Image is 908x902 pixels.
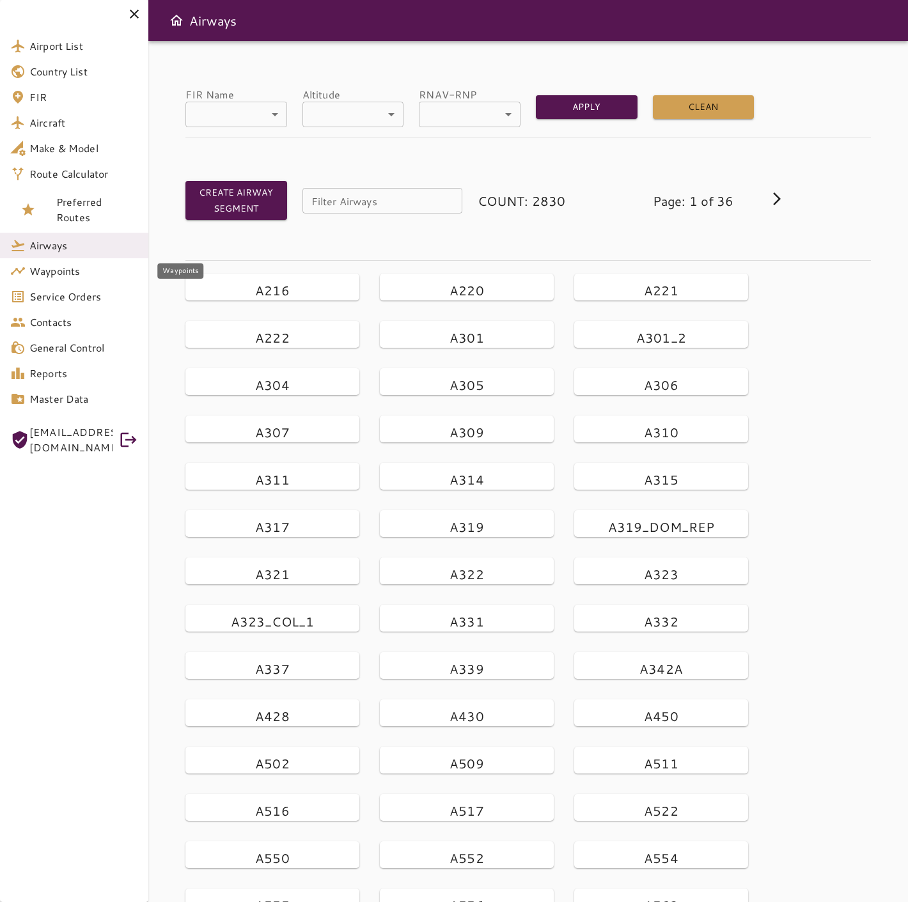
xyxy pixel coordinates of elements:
span: Country List [29,64,138,79]
h6: A307 [255,422,290,442]
span: Service Orders [29,289,138,304]
span: Waypoints [29,263,138,279]
button: Clean [653,95,755,119]
h6: Page: 1 of 36 [653,191,755,211]
h6: A430 [450,706,484,726]
h6: A522 [644,800,678,821]
h6: A216 [255,280,290,300]
h6: A310 [644,422,678,442]
span: Master Data [29,391,138,407]
h6: A516 [255,800,290,821]
h6: A319_DOM_REP [608,517,715,537]
span: Make & Model [29,141,138,156]
div: ​ [419,102,521,127]
label: FIR Name [185,87,287,102]
h6: A337 [255,658,290,679]
h6: A331 [450,611,484,632]
h6: A315 [644,469,678,490]
div: Waypoints [157,263,203,279]
h6: A305 [450,375,484,395]
h6: A301 [450,327,484,348]
h6: A332 [644,611,678,632]
span: Airport List [29,38,138,54]
h6: Airways [189,10,237,31]
button: Apply [536,95,638,119]
h6: A317 [255,517,290,537]
h6: A220 [450,280,484,300]
h6: A322 [450,564,484,584]
h6: A222 [255,327,290,348]
label: Altitude [302,87,404,102]
h6: A342A [639,658,683,679]
h6: A517 [450,800,484,821]
h6: A304 [255,375,290,395]
span: Airways [29,238,138,253]
span: General Control [29,340,138,355]
div: ​ [302,102,404,127]
span: Reports [29,366,138,381]
h6: A552 [450,848,484,868]
h6: A311 [255,469,290,490]
button: Create airway segment [185,181,287,220]
button: Open drawer [164,8,189,33]
h6: A314 [450,469,484,490]
span: FIR [29,89,138,105]
h6: A428 [255,706,290,726]
h6: A321 [255,564,290,584]
span: Route Calculator [29,166,138,182]
h6: A309 [450,422,484,442]
h6: A221 [644,280,678,300]
h6: A550 [255,848,290,868]
h6: COUNT: 2830 [478,191,579,211]
h6: A319 [450,517,484,537]
h6: A511 [644,753,678,774]
span: Contacts [29,315,138,330]
h6: A450 [644,706,678,726]
h6: A301_2 [636,327,686,348]
h6: A323 [644,564,678,584]
div: ​ [185,102,287,127]
span: Aircraft [29,115,138,130]
span: [EMAIL_ADDRESS][DOMAIN_NAME] [29,424,113,455]
h6: A323_COL_1 [231,611,315,632]
h6: A509 [450,753,484,774]
h6: A306 [644,375,678,395]
label: RNAV-RNP [419,87,521,102]
span: Preferred Routes [56,194,138,225]
h6: A339 [450,658,484,679]
h6: A502 [255,753,290,774]
h6: A554 [644,848,678,868]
